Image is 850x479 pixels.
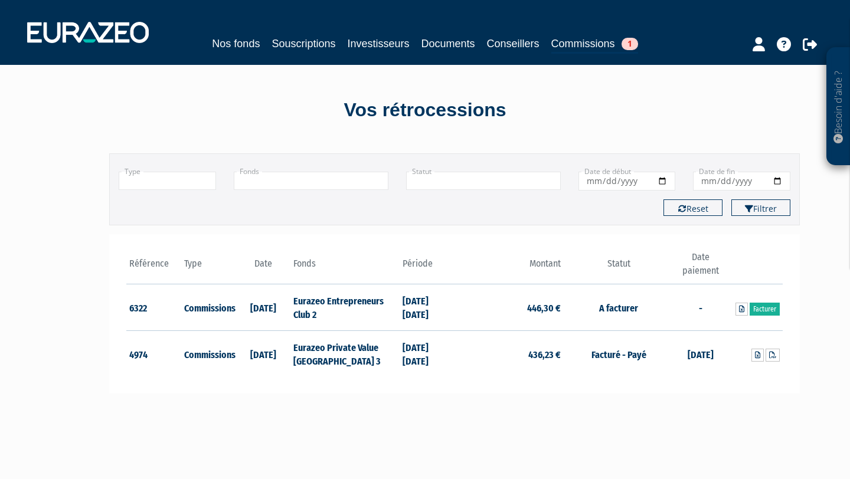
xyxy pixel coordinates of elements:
[663,199,722,216] button: Reset
[27,22,149,43] img: 1732889491-logotype_eurazeo_blanc_rvb.png
[212,35,260,52] a: Nos fonds
[126,284,181,331] td: 6322
[731,199,790,216] button: Filtrer
[674,251,728,284] th: Date paiement
[181,284,236,331] td: Commissions
[674,284,728,331] td: -
[126,331,181,377] td: 4974
[455,284,564,331] td: 446,30 €
[236,331,290,377] td: [DATE]
[236,251,290,284] th: Date
[181,331,236,377] td: Commissions
[750,303,780,316] a: Facturer
[400,284,455,331] td: [DATE] [DATE]
[290,331,400,377] td: Eurazeo Private Value [GEOGRAPHIC_DATA] 3
[455,331,564,377] td: 436,23 €
[487,35,540,52] a: Conseillers
[421,35,475,52] a: Documents
[455,251,564,284] th: Montant
[832,54,845,160] p: Besoin d'aide ?
[564,284,673,331] td: A facturer
[622,38,638,50] span: 1
[674,331,728,377] td: [DATE]
[290,284,400,331] td: Eurazeo Entrepreneurs Club 2
[236,284,290,331] td: [DATE]
[400,331,455,377] td: [DATE] [DATE]
[89,97,761,124] div: Vos rétrocessions
[126,251,181,284] th: Référence
[272,35,335,52] a: Souscriptions
[400,251,455,284] th: Période
[564,251,673,284] th: Statut
[347,35,409,52] a: Investisseurs
[564,331,673,377] td: Facturé - Payé
[290,251,400,284] th: Fonds
[181,251,236,284] th: Type
[551,35,638,54] a: Commissions1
